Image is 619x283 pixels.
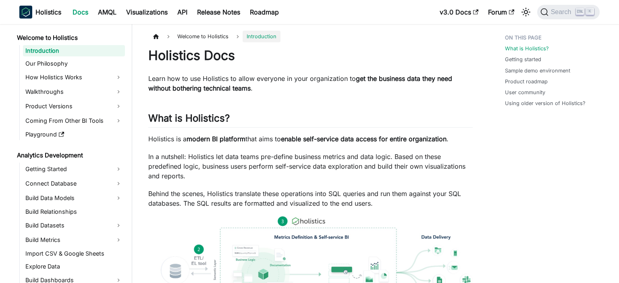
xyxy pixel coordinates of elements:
[148,31,164,42] a: Home page
[15,150,125,161] a: Analytics Development
[23,71,125,84] a: How Holistics Works
[505,56,541,63] a: Getting started
[23,100,125,113] a: Product Versions
[148,189,473,208] p: Behind the scenes, Holistics translate these operations into SQL queries and run them against you...
[537,5,600,19] button: Search (Ctrl+K)
[23,219,125,232] a: Build Datasets
[148,48,473,64] h1: Holistics Docs
[23,45,125,56] a: Introduction
[187,135,245,143] strong: modern BI platform
[23,233,125,246] a: Build Metrics
[23,192,125,205] a: Build Data Models
[23,129,125,140] a: Playground
[505,78,548,85] a: Product roadmap
[548,8,576,16] span: Search
[281,135,447,143] strong: enable self-service data access for entire organization
[148,74,473,93] p: Learn how to use Holistics to allow everyone in your organization to .
[93,6,121,19] a: AMQL
[23,248,125,259] a: Import CSV & Google Sheets
[23,85,125,98] a: Walkthroughs
[586,8,594,15] kbd: K
[19,6,61,19] a: HolisticsHolistics
[483,6,519,19] a: Forum
[245,6,284,19] a: Roadmap
[505,67,570,74] a: Sample demo environment
[19,6,32,19] img: Holistics
[519,6,532,19] button: Switch between dark and light mode (currently light mode)
[23,163,125,176] a: Getting Started
[15,32,125,43] a: Welcome to Holistics
[505,99,586,107] a: Using older version of Holistics?
[11,24,132,283] nav: Docs sidebar
[148,152,473,181] p: In a nutshell: Holistics let data teams pre-define business metrics and data logic. Based on thes...
[435,6,483,19] a: v3.0 Docs
[243,31,280,42] span: Introduction
[121,6,172,19] a: Visualizations
[505,45,549,52] a: What is Holistics?
[23,177,125,190] a: Connect Database
[148,31,473,42] nav: Breadcrumbs
[35,7,61,17] b: Holistics
[148,112,473,128] h2: What is Holistics?
[23,58,125,69] a: Our Philosophy
[23,114,125,127] a: Coming From Other BI Tools
[23,206,125,217] a: Build Relationships
[505,89,545,96] a: User community
[172,6,192,19] a: API
[23,261,125,272] a: Explore Data
[173,31,233,42] span: Welcome to Holistics
[148,134,473,144] p: Holistics is a that aims to .
[68,6,93,19] a: Docs
[192,6,245,19] a: Release Notes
